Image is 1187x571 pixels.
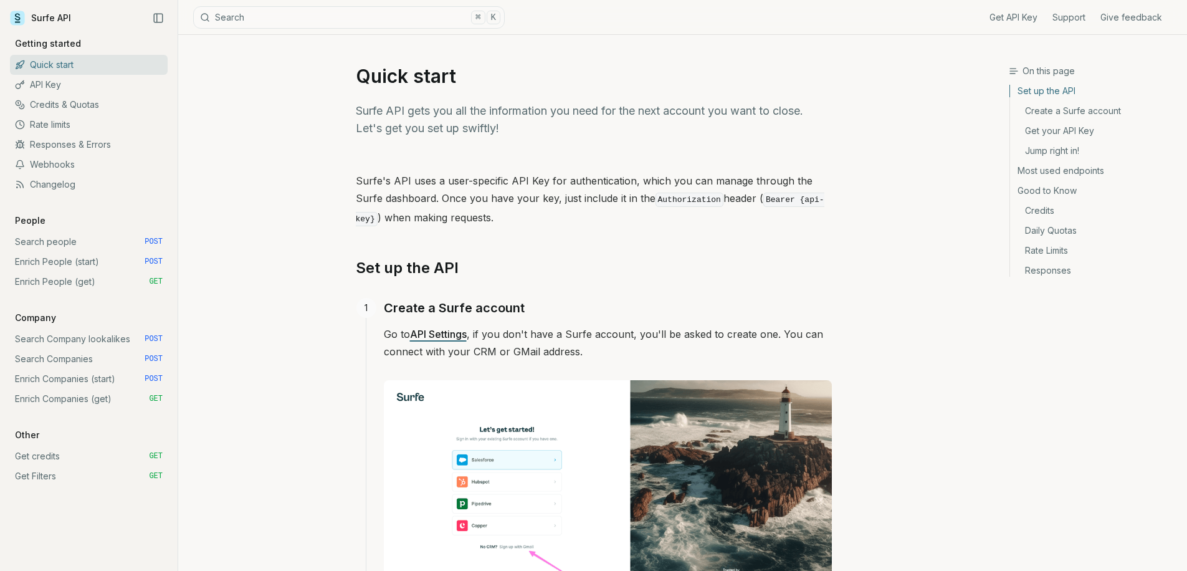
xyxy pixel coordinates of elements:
[10,232,168,252] a: Search people POST
[1010,141,1177,161] a: Jump right in!
[10,37,86,50] p: Getting started
[10,349,168,369] a: Search Companies POST
[989,11,1037,24] a: Get API Key
[471,11,485,24] kbd: ⌘
[1010,221,1177,241] a: Daily Quotas
[1010,201,1177,221] a: Credits
[10,369,168,389] a: Enrich Companies (start) POST
[10,115,168,135] a: Rate limits
[1010,261,1177,277] a: Responses
[1010,161,1177,181] a: Most used endpoints
[10,272,168,292] a: Enrich People (get) GET
[10,312,61,324] p: Company
[10,466,168,486] a: Get Filters GET
[487,11,500,24] kbd: K
[149,9,168,27] button: Collapse Sidebar
[149,394,163,404] span: GET
[1010,85,1177,101] a: Set up the API
[145,374,163,384] span: POST
[10,95,168,115] a: Credits & Quotas
[193,6,505,29] button: Search⌘K
[1010,101,1177,121] a: Create a Surfe account
[356,65,832,87] h1: Quick start
[149,277,163,287] span: GET
[149,471,163,481] span: GET
[10,252,168,272] a: Enrich People (start) POST
[10,214,50,227] p: People
[356,258,459,278] a: Set up the API
[384,298,525,318] a: Create a Surfe account
[10,75,168,95] a: API Key
[1010,181,1177,201] a: Good to Know
[10,55,168,75] a: Quick start
[10,135,168,155] a: Responses & Errors
[356,102,832,137] p: Surfe API gets you all the information you need for the next account you want to close. Let's get...
[145,334,163,344] span: POST
[1010,241,1177,261] a: Rate Limits
[10,175,168,194] a: Changelog
[145,257,163,267] span: POST
[145,354,163,364] span: POST
[10,329,168,349] a: Search Company lookalikes POST
[1100,11,1162,24] a: Give feedback
[10,429,44,441] p: Other
[356,172,832,228] p: Surfe's API uses a user-specific API Key for authentication, which you can manage through the Sur...
[1010,121,1177,141] a: Get your API Key
[655,193,723,207] code: Authorization
[10,9,71,27] a: Surfe API
[1052,11,1085,24] a: Support
[10,446,168,466] a: Get credits GET
[145,237,163,247] span: POST
[149,451,163,461] span: GET
[1009,65,1177,77] h3: On this page
[10,155,168,175] a: Webhooks
[410,328,467,340] a: API Settings
[10,389,168,409] a: Enrich Companies (get) GET
[384,325,832,360] p: Go to , if you don't have a Surfe account, you'll be asked to create one. You can connect with yo...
